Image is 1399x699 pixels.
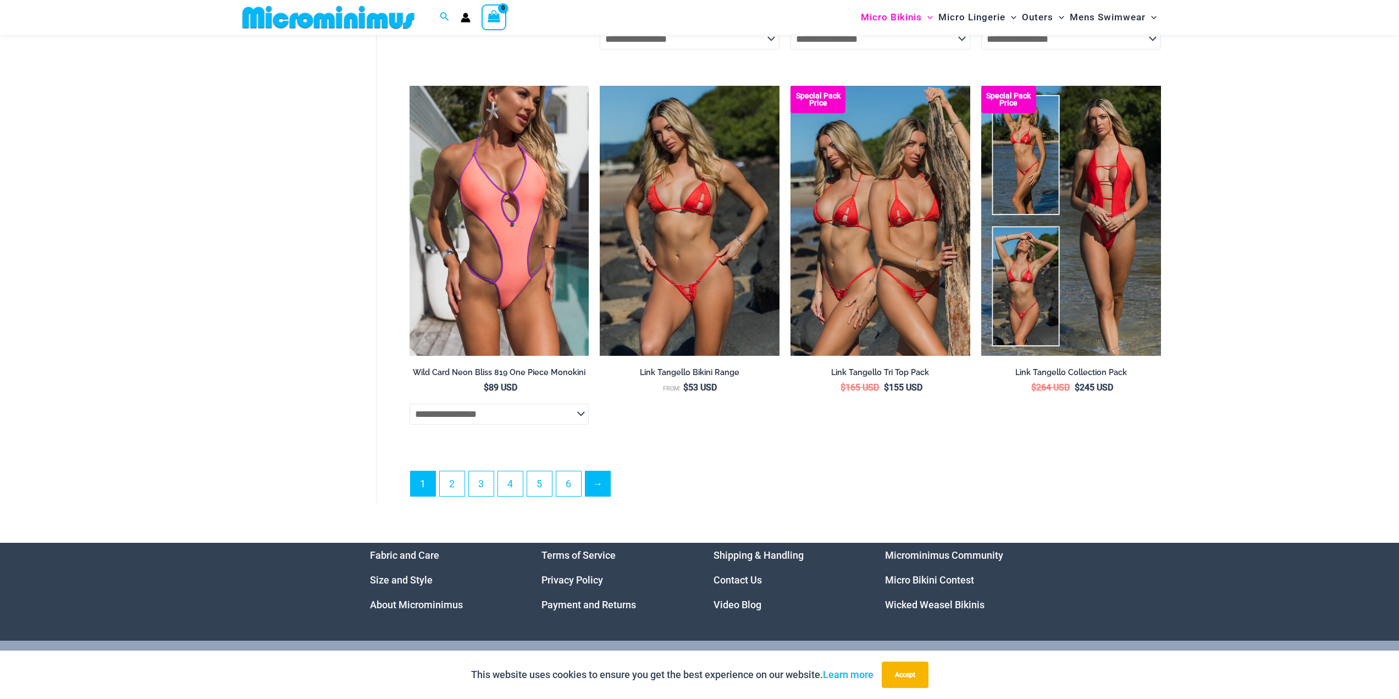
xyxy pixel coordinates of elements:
a: Link Tangello 3070 Tri Top 4580 Micro 01Link Tangello 8650 One Piece Monokini 12Link Tangello 865... [600,86,779,355]
a: Payment and Returns [541,599,636,610]
a: Wild Card Neon Bliss 819 One Piece Monokini [410,367,589,382]
span: $ [683,382,688,393]
a: Fabric and Care [370,549,439,561]
a: Link Tangello Bikini Range [600,367,779,382]
a: About Microminimus [370,599,463,610]
img: Link Tangello 3070 Tri Top 4580 Micro 01 [600,86,779,355]
h2: Link Tangello Bikini Range [600,367,779,378]
span: Outers [1022,3,1053,31]
bdi: 245 USD [1075,382,1113,393]
a: Size and Style [370,574,433,586]
h2: Wild Card Neon Bliss 819 One Piece Monokini [410,367,589,378]
img: Collection Pack [981,86,1161,355]
span: Micro Lingerie [938,3,1005,31]
nav: Site Navigation [856,2,1162,33]
p: This website uses cookies to ensure you get the best experience on our website. [471,667,873,683]
b: Special Pack Price [790,92,845,107]
a: Bikini Pack Bikini Pack BBikini Pack B [790,86,970,355]
bdi: 53 USD [683,382,717,393]
h2: Link Tangello Collection Pack [981,367,1161,378]
aside: Footer Widget 2 [541,543,686,617]
a: Contact Us [714,574,762,586]
a: Page 2 [440,471,465,496]
a: OutersMenu ToggleMenu Toggle [1019,3,1067,31]
bdi: 89 USD [484,382,517,393]
a: Account icon link [461,13,471,23]
a: Search icon link [440,10,450,24]
span: Menu Toggle [922,3,933,31]
a: Privacy Policy [541,574,603,586]
a: → [585,471,610,496]
span: $ [1075,382,1080,393]
aside: Footer Widget 4 [885,543,1030,617]
nav: Menu [714,543,858,617]
a: View Shopping Cart, empty [482,4,507,30]
span: Menu Toggle [1053,3,1064,31]
span: Page 1 [411,471,435,496]
span: Menu Toggle [1005,3,1016,31]
img: MM SHOP LOGO FLAT [238,5,419,30]
bdi: 264 USD [1031,382,1070,393]
aside: Footer Widget 3 [714,543,858,617]
span: Micro Bikinis [861,3,922,31]
bdi: 155 USD [884,382,922,393]
a: Video Blog [714,599,761,610]
span: $ [884,382,889,393]
a: Link Tangello Collection Pack [981,367,1161,382]
span: Mens Swimwear [1070,3,1146,31]
a: Microminimus Community [885,549,1003,561]
a: Mens SwimwearMenu ToggleMenu Toggle [1067,3,1159,31]
h2: Link Tangello Tri Top Pack [790,367,970,378]
nav: Menu [541,543,686,617]
a: Micro Bikini Contest [885,574,974,586]
b: Special Pack Price [981,92,1036,107]
a: Shipping & Handling [714,549,804,561]
bdi: 165 USD [840,382,879,393]
a: Page 6 [556,471,581,496]
a: Page 4 [498,471,523,496]
a: Wicked Weasel Bikinis [885,599,985,610]
a: Link Tangello Tri Top Pack [790,367,970,382]
a: Terms of Service [541,549,616,561]
a: Learn more [823,669,873,680]
a: Page 3 [469,471,494,496]
span: From: [663,385,681,392]
a: Micro LingerieMenu ToggleMenu Toggle [936,3,1019,31]
span: $ [1031,382,1036,393]
a: Collection Pack Collection Pack BCollection Pack B [981,86,1161,355]
nav: Menu [885,543,1030,617]
nav: Product Pagination [410,471,1161,503]
span: $ [840,382,845,393]
span: $ [484,382,489,393]
span: Menu Toggle [1146,3,1157,31]
a: Wild Card Neon Bliss 819 One Piece 04Wild Card Neon Bliss 819 One Piece 05Wild Card Neon Bliss 81... [410,86,589,355]
aside: Footer Widget 1 [370,543,515,617]
button: Accept [882,662,928,688]
img: Bikini Pack [790,86,970,355]
img: Wild Card Neon Bliss 819 One Piece 04 [410,86,589,355]
a: Page 5 [527,471,552,496]
nav: Menu [370,543,515,617]
a: Micro BikinisMenu ToggleMenu Toggle [858,3,936,31]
